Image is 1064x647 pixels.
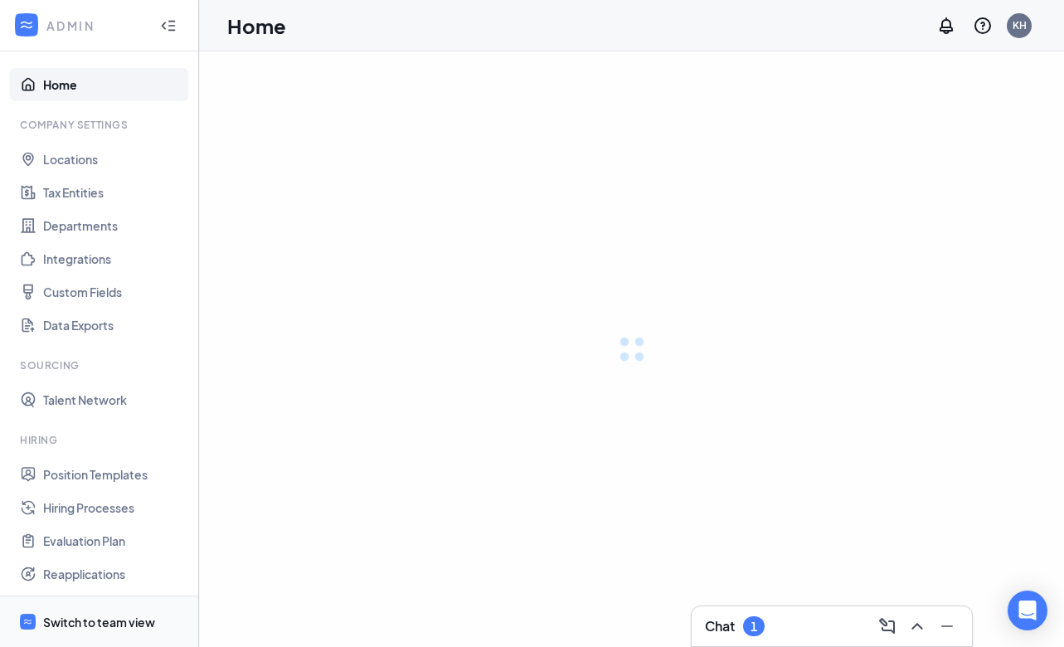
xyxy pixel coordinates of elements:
[1008,591,1047,630] div: Open Intercom Messenger
[973,16,993,36] svg: QuestionInfo
[43,143,185,176] a: Locations
[160,17,177,34] svg: Collapse
[872,613,899,640] button: ComposeMessage
[932,613,959,640] button: Minimize
[43,309,185,342] a: Data Exports
[46,17,145,34] div: ADMIN
[937,616,957,636] svg: Minimize
[20,118,182,132] div: Company Settings
[43,614,155,630] div: Switch to team view
[751,620,757,634] div: 1
[43,209,185,242] a: Departments
[43,68,185,101] a: Home
[1013,18,1027,32] div: KH
[20,433,182,447] div: Hiring
[43,383,185,416] a: Talent Network
[22,616,33,627] svg: WorkstreamLogo
[43,176,185,209] a: Tax Entities
[18,17,35,33] svg: WorkstreamLogo
[936,16,956,36] svg: Notifications
[20,358,182,372] div: Sourcing
[43,458,185,491] a: Position Templates
[705,617,735,635] h3: Chat
[43,242,185,275] a: Integrations
[907,616,927,636] svg: ChevronUp
[43,491,185,524] a: Hiring Processes
[877,616,897,636] svg: ComposeMessage
[227,12,286,40] h1: Home
[43,557,185,591] a: Reapplications
[43,275,185,309] a: Custom Fields
[43,524,185,557] a: Evaluation Plan
[902,613,929,640] button: ChevronUp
